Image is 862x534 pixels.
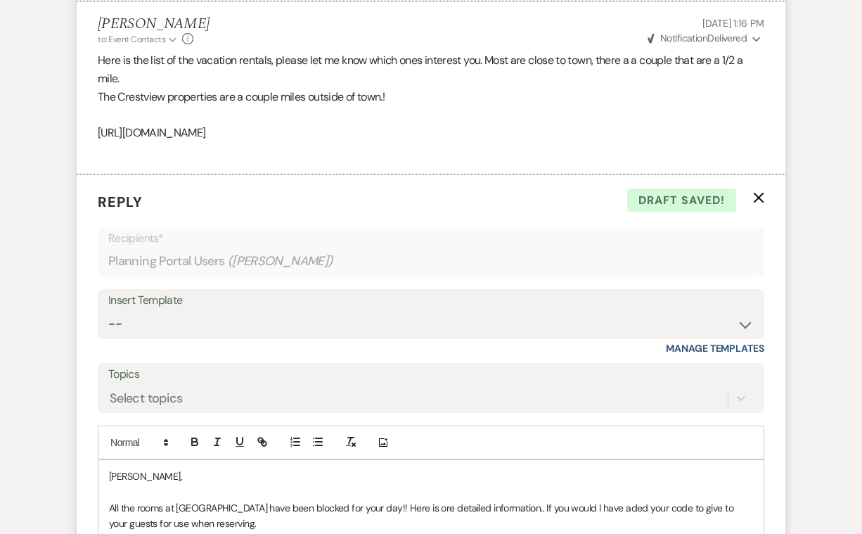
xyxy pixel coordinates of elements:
p: The Crestview properties are a couple miles outside of town.! [98,88,764,106]
h5: [PERSON_NAME] [98,15,210,33]
p: [PERSON_NAME], [109,469,753,484]
span: Draft saved! [627,189,736,212]
div: Select topics [110,389,183,408]
p: [URL][DOMAIN_NAME] [98,124,764,142]
div: Planning Portal Users [108,248,754,275]
span: ( [PERSON_NAME] ) [228,252,333,271]
label: Topics [108,364,754,385]
button: to: Event Contacts [98,33,179,46]
span: to: Event Contacts [98,34,165,45]
p: All the rooms at [GEOGRAPHIC_DATA] have been blocked for your day!! Here is ore detailed informat... [109,500,753,532]
span: [DATE] 1:16 PM [702,17,764,30]
span: Notification [660,32,707,44]
div: Insert Template [108,291,754,311]
a: Manage Templates [666,342,764,355]
span: Delivered [648,32,747,44]
span: Reply [98,193,143,211]
button: NotificationDelivered [645,31,764,46]
p: Here is the list of the vacation rentals, please let me know which ones interest you. Most are cl... [98,51,764,87]
p: Recipients* [108,229,754,248]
